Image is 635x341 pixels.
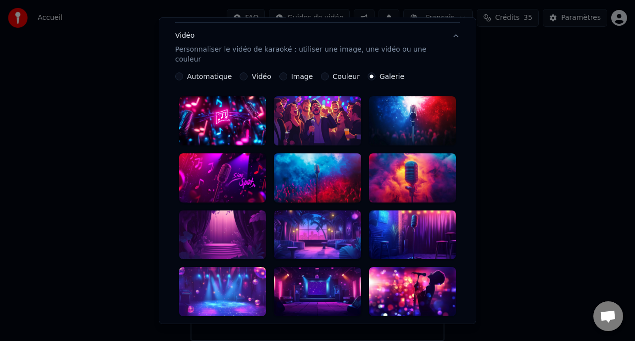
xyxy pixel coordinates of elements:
label: Galerie [380,73,404,80]
label: Automatique [187,73,232,80]
label: Vidéo [252,73,271,80]
label: Image [291,73,313,80]
button: VidéoPersonnaliser le vidéo de karaoké : utiliser une image, une vidéo ou une couleur [175,23,460,72]
p: Personnaliser le vidéo de karaoké : utiliser une image, une vidéo ou une couleur [175,45,444,65]
label: Couleur [333,73,360,80]
div: Vidéo [175,31,444,65]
